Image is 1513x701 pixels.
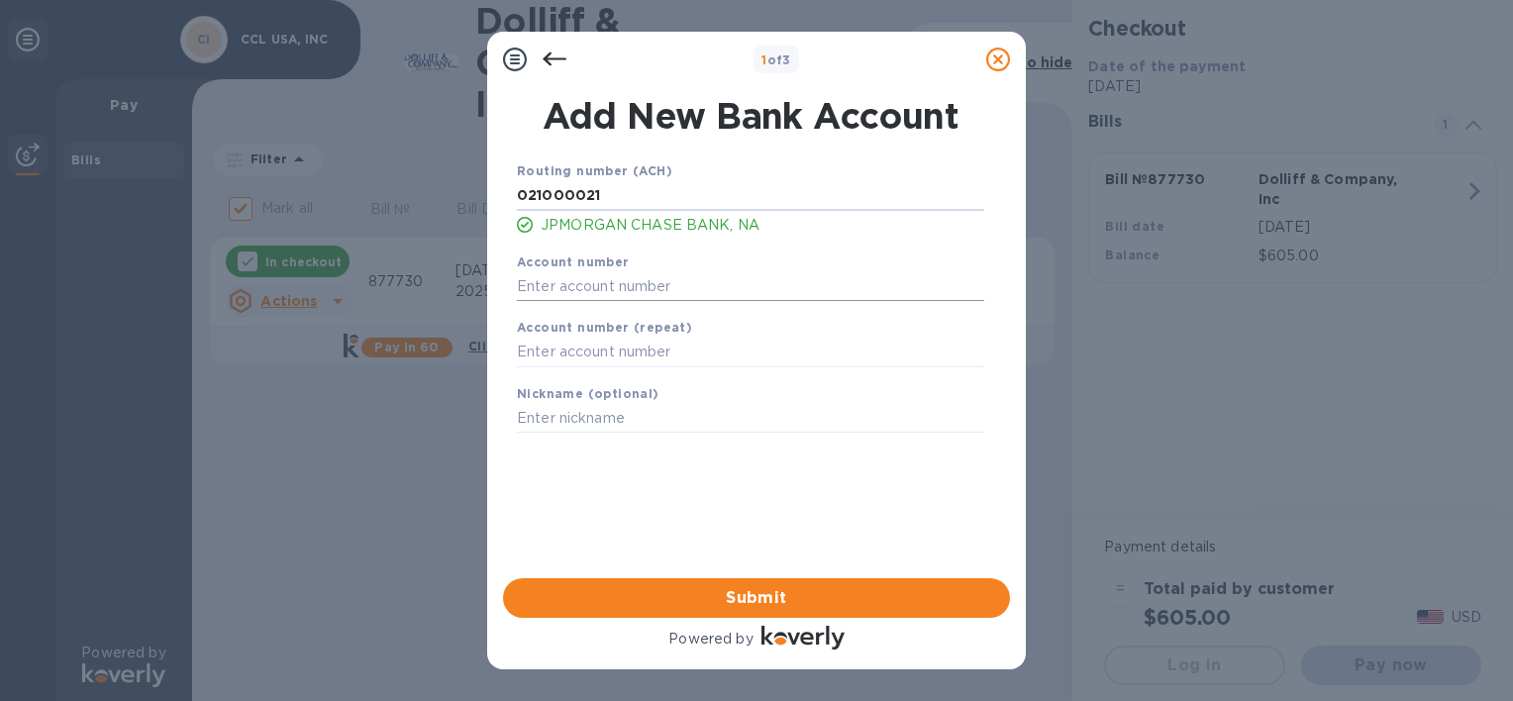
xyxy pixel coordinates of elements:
b: Routing number (ACH) [517,163,672,178]
img: Logo [761,626,845,650]
h1: Add New Bank Account [505,95,996,137]
b: Account number [517,254,630,269]
b: Account number (repeat) [517,320,692,335]
p: Powered by [668,629,753,650]
b: of 3 [761,52,791,67]
span: Submit [519,586,994,610]
input: Enter account number [517,338,984,367]
input: Enter account number [517,271,984,301]
button: Submit [503,578,1010,618]
input: Enter routing number [517,181,984,211]
input: Enter nickname [517,404,984,434]
p: JPMORGAN CHASE BANK, NA [541,215,984,236]
b: Nickname (optional) [517,386,659,401]
span: 1 [761,52,766,67]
